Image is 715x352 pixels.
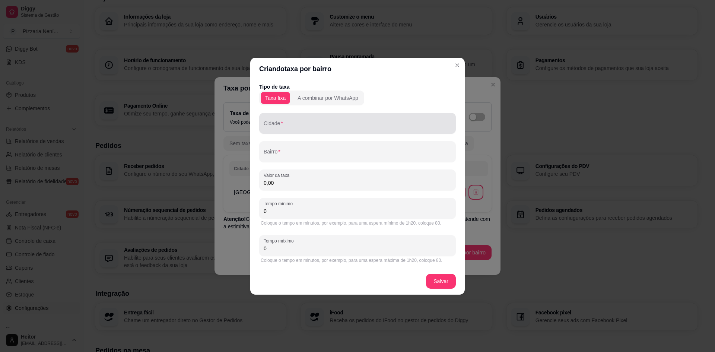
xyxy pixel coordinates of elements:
label: Valor da taxa [264,172,292,178]
div: Taxa fixa [265,94,286,102]
div: Coloque o tempo em minutos, por exemplo, para uma espera máxima de 1h20, coloque 80. [261,257,454,263]
input: Cidade [264,123,451,130]
input: Tempo máximo [264,245,451,252]
div: Coloque o tempo em minutos, por exemplo, para uma espera mínimo de 1h20, coloque 80. [261,220,454,226]
header: Criando taxa por bairro [250,58,465,80]
button: Salvar [426,274,456,289]
label: Tempo máximo [264,238,296,244]
p: Tipo de taxa [259,83,456,91]
input: Bairro [264,151,451,158]
label: Tempo mínimo [264,200,295,207]
input: Tempo mínimo [264,207,451,215]
input: Valor da taxa [264,179,451,187]
button: Close [451,59,463,71]
div: A combinar por WhatsApp [298,94,358,102]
